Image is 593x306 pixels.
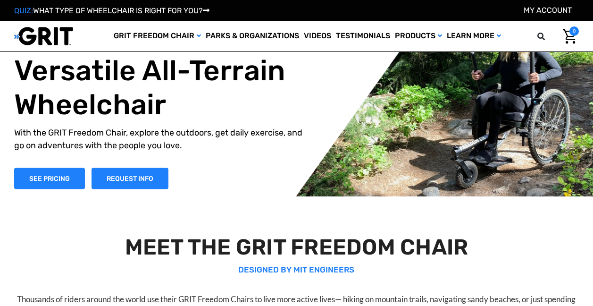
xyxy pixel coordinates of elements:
[203,21,301,51] a: Parks & Organizations
[15,264,578,276] p: DESIGNED BY MIT ENGINEERS
[393,21,444,51] a: Products
[524,6,572,15] a: Account
[542,26,556,46] input: Search
[15,234,578,260] h2: MEET THE GRIT FREEDOM CHAIR
[301,21,334,51] a: Videos
[14,19,304,121] h1: The World's Most Versatile All-Terrain Wheelchair
[544,245,589,289] iframe: Tidio Chat
[14,26,73,46] img: GRIT All-Terrain Wheelchair and Mobility Equipment
[14,6,209,15] a: QUIZ:WHAT TYPE OF WHEELCHAIR IS RIGHT FOR YOU?
[556,26,579,46] a: Cart with 0 items
[563,29,576,44] img: Cart
[14,6,33,15] span: QUIZ:
[569,26,579,36] span: 0
[111,21,203,51] a: GRIT Freedom Chair
[14,126,304,152] p: With the GRIT Freedom Chair, explore the outdoors, get daily exercise, and go on adventures with ...
[14,168,85,189] a: Shop Now
[92,168,168,189] a: Slide number 1, Request Information
[444,21,503,51] a: Learn More
[334,21,393,51] a: Testimonials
